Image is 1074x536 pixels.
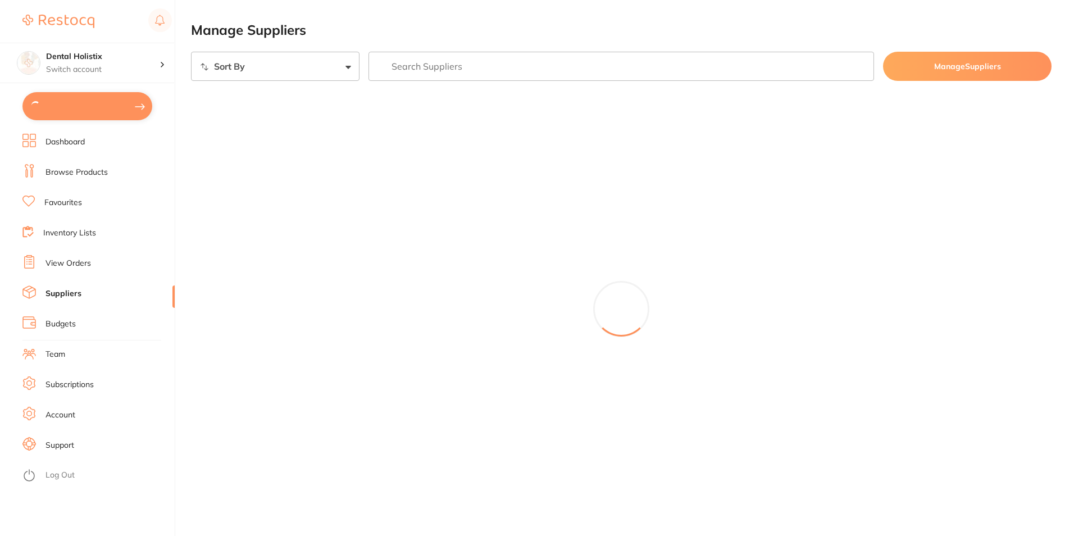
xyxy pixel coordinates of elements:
img: Dental Holistix [17,52,40,74]
input: Search Suppliers [368,52,874,81]
a: Team [45,349,65,360]
a: Suppliers [45,288,81,299]
img: Restocq Logo [22,15,94,28]
a: Budgets [45,319,76,330]
h2: Manage Suppliers [191,22,1052,38]
button: ManageSuppliers [883,52,1052,81]
a: Browse Products [45,167,108,178]
h4: Dental Holistix [46,51,160,62]
a: Inventory Lists [43,228,96,239]
a: Support [45,440,74,451]
a: Dashboard [45,137,85,148]
a: Favourites [44,197,82,208]
a: Subscriptions [45,379,94,390]
a: Account [45,410,75,421]
a: View Orders [45,258,91,269]
a: Log Out [45,470,75,481]
a: Restocq Logo [22,8,94,34]
button: Log Out [22,467,171,485]
p: Switch account [46,64,160,75]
